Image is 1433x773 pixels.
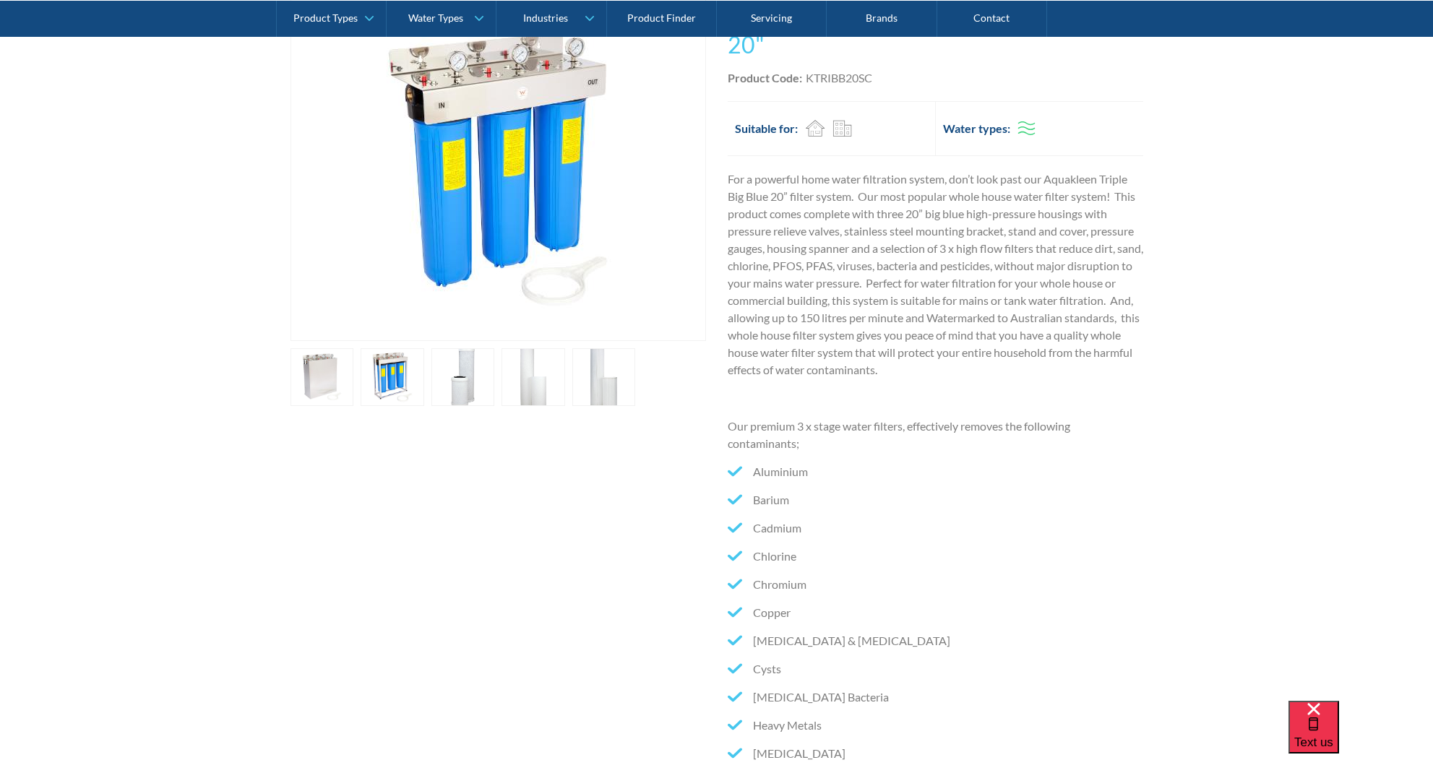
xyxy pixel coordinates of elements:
strong: Product Code: [728,71,802,85]
li: Barium [728,491,1143,509]
li: [MEDICAL_DATA] Bacteria [728,688,1143,706]
h2: Water types: [943,120,1010,137]
a: open lightbox [361,348,424,406]
a: open lightbox [572,348,636,406]
p: ‍ [728,389,1143,407]
li: Chromium [728,576,1143,593]
a: open lightbox [431,348,495,406]
p: Our premium 3 x stage water filters, effectively removes the following contaminants; [728,418,1143,452]
a: open lightbox [502,348,565,406]
h2: Suitable for: [735,120,798,137]
p: For a powerful home water filtration system, don’t look past our Aquakleen Triple Big Blue 20” fi... [728,170,1143,379]
li: [MEDICAL_DATA] [728,745,1143,762]
li: Cadmium [728,519,1143,537]
li: [MEDICAL_DATA] & [MEDICAL_DATA] [728,632,1143,649]
a: open lightbox [291,348,354,406]
iframe: podium webchat widget bubble [1288,701,1433,773]
div: Product Types [293,12,358,24]
div: Industries [523,12,568,24]
div: KTRIBB20SC [806,69,872,87]
li: Aluminium [728,463,1143,480]
div: Water Types [408,12,463,24]
li: Heavy Metals [728,717,1143,734]
li: Cysts [728,660,1143,678]
li: Copper [728,604,1143,621]
li: Chlorine [728,548,1143,565]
